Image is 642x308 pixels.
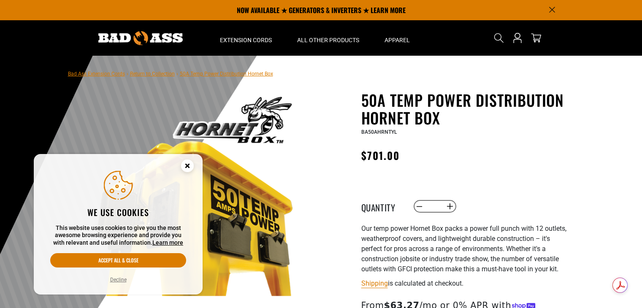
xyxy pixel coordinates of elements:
a: Learn more [152,239,183,246]
label: Quantity [361,201,404,212]
summary: Apparel [372,20,423,56]
span: Extension Cords [220,36,272,44]
span: › [176,71,178,77]
img: Bad Ass Extension Cords [98,31,183,45]
span: All Other Products [297,36,359,44]
span: $701.00 [361,148,400,163]
span: › [127,71,128,77]
summary: Extension Cords [207,20,284,56]
div: is calculated at checkout. [361,278,568,289]
a: Return to Collection [130,71,175,77]
a: Bad Ass Extension Cords [68,71,125,77]
a: Shipping [361,279,388,287]
span: Apparel [385,36,410,44]
h2: We use cookies [50,207,186,218]
summary: Search [492,31,506,45]
h1: 50A Temp Power Distribution Hornet Box [361,91,568,127]
nav: breadcrumbs [68,68,273,78]
button: Decline [108,276,129,284]
span: 50A Temp Power Distribution Hornet Box [180,71,273,77]
span: Our temp power Hornet Box packs a power full punch with 12 outlets, weatherproof covers, and ligh... [361,224,566,273]
p: This website uses cookies to give you the most awesome browsing experience and provide you with r... [50,224,186,247]
aside: Cookie Consent [34,154,203,295]
summary: All Other Products [284,20,372,56]
button: Accept all & close [50,253,186,267]
span: BA50AHRNTYL [361,129,397,135]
